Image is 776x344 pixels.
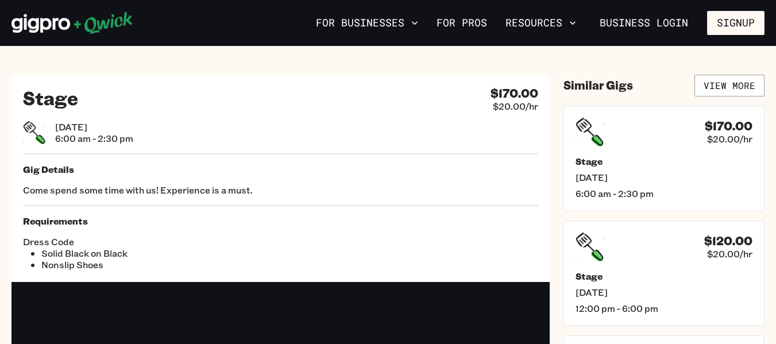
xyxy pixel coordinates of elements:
[23,215,538,227] h5: Requirements
[501,13,581,33] button: Resources
[694,75,765,96] a: View More
[707,248,752,260] span: $20.00/hr
[707,133,752,145] span: $20.00/hr
[311,13,423,33] button: For Businesses
[563,78,633,92] h4: Similar Gigs
[23,236,281,248] span: Dress Code
[576,156,752,167] h5: Stage
[23,86,78,109] h2: Stage
[705,119,752,133] h4: $170.00
[707,11,765,35] button: Signup
[493,101,538,112] span: $20.00/hr
[491,86,538,101] h4: $170.00
[704,234,752,248] h4: $120.00
[432,13,492,33] a: For Pros
[576,188,752,199] span: 6:00 am - 2:30 pm
[23,164,538,175] h5: Gig Details
[563,221,765,326] a: $120.00$20.00/hrStage[DATE]12:00 pm - 6:00 pm
[590,11,698,35] a: Business Login
[576,303,752,314] span: 12:00 pm - 6:00 pm
[576,172,752,183] span: [DATE]
[41,248,281,259] li: Solid Black on Black
[576,287,752,298] span: [DATE]
[55,121,133,133] span: [DATE]
[576,270,752,282] h5: Stage
[41,259,281,270] li: Nonslip Shoes
[563,106,765,211] a: $170.00$20.00/hrStage[DATE]6:00 am - 2:30 pm
[23,184,538,196] p: Come spend some time with us! Experience is a must.
[55,133,133,144] span: 6:00 am - 2:30 pm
